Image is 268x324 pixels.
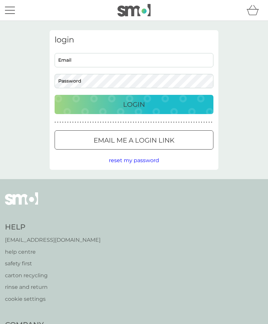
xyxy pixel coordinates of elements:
[196,121,197,124] p: ●
[193,121,195,124] p: ●
[87,121,89,124] p: ●
[85,121,86,124] p: ●
[130,121,132,124] p: ●
[201,121,202,124] p: ●
[62,121,64,124] p: ●
[120,121,121,124] p: ●
[108,121,109,124] p: ●
[206,121,207,124] p: ●
[138,121,139,124] p: ●
[115,121,116,124] p: ●
[5,295,101,303] a: cookie settings
[123,121,124,124] p: ●
[5,283,101,292] a: rinse and return
[55,95,213,114] button: Login
[112,121,114,124] p: ●
[123,99,145,110] p: Login
[166,121,167,124] p: ●
[133,121,134,124] p: ●
[55,121,56,124] p: ●
[168,121,169,124] p: ●
[181,121,182,124] p: ●
[158,121,159,124] p: ●
[156,121,157,124] p: ●
[160,121,162,124] p: ●
[5,248,101,256] a: help centre
[100,121,101,124] p: ●
[5,236,101,244] a: [EMAIL_ADDRESS][DOMAIN_NAME]
[171,121,172,124] p: ●
[146,121,147,124] p: ●
[110,121,112,124] p: ●
[153,121,154,124] p: ●
[82,121,84,124] p: ●
[5,192,38,215] img: smol
[94,135,174,146] p: Email me a login link
[246,4,263,17] div: basket
[72,121,73,124] p: ●
[67,121,68,124] p: ●
[151,121,152,124] p: ●
[125,121,127,124] p: ●
[176,121,177,124] p: ●
[211,121,212,124] p: ●
[109,156,159,165] button: reset my password
[95,121,96,124] p: ●
[140,121,142,124] p: ●
[103,121,104,124] p: ●
[178,121,180,124] p: ●
[60,121,61,124] p: ●
[203,121,205,124] p: ●
[199,121,200,124] p: ●
[5,271,101,280] a: carton recycling
[163,121,164,124] p: ●
[57,121,59,124] p: ●
[109,157,159,163] span: reset my password
[90,121,91,124] p: ●
[186,121,187,124] p: ●
[5,259,101,268] a: safety first
[92,121,94,124] p: ●
[118,121,119,124] p: ●
[148,121,149,124] p: ●
[98,121,99,124] p: ●
[75,121,76,124] p: ●
[183,121,185,124] p: ●
[173,121,174,124] p: ●
[70,121,71,124] p: ●
[143,121,144,124] p: ●
[188,121,190,124] p: ●
[128,121,129,124] p: ●
[55,130,213,150] button: Email me a login link
[117,4,151,17] img: smol
[80,121,81,124] p: ●
[65,121,66,124] p: ●
[77,121,79,124] p: ●
[55,35,213,45] h3: login
[105,121,107,124] p: ●
[135,121,137,124] p: ●
[5,4,15,17] button: menu
[5,222,101,232] h4: Help
[208,121,210,124] p: ●
[191,121,192,124] p: ●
